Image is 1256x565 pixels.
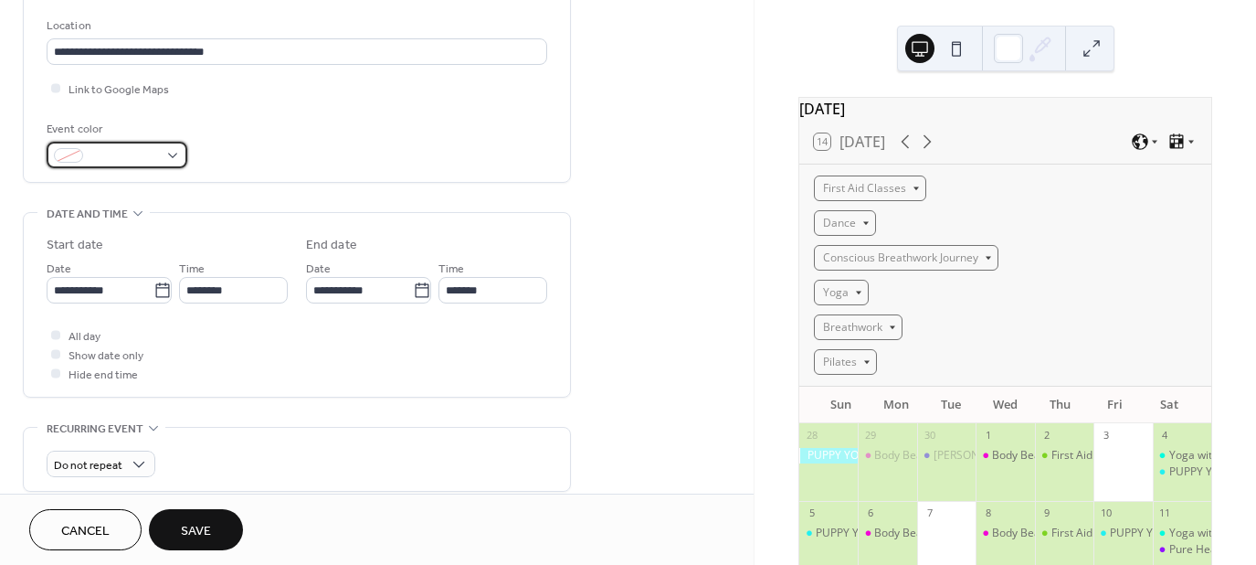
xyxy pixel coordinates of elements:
div: [DATE] [799,98,1211,120]
div: 10 [1099,506,1113,520]
span: Hide end time [69,366,138,385]
div: PUPPY YOGA [1169,464,1236,480]
div: 28 [805,429,818,442]
button: Cancel [29,509,142,550]
div: [PERSON_NAME] Yoga Four Week Term [934,448,1135,464]
div: 5 [805,506,818,520]
div: 30 [923,429,936,442]
span: Save [181,522,211,541]
div: Body Beatz - Dance Fit Classes [874,526,1030,541]
div: 2 [1040,429,1054,442]
div: Mon [869,387,924,423]
div: First Aid Training [1051,448,1137,464]
div: Body Beatz - Dance Fit Classes [992,448,1148,464]
span: Date [306,260,331,279]
div: 4 [1158,429,1172,442]
div: Body Beatz - Dance Fit Classes [976,448,1034,464]
div: PUPPY YOGA [799,526,858,541]
div: First Aid Training [1035,526,1093,541]
div: Sun [814,387,869,423]
div: PUPPY YOGA [1093,526,1152,541]
div: Pure Heart Ceremony [1153,542,1211,558]
span: Date [47,260,71,279]
div: Sat [1142,387,1197,423]
span: All day [69,327,100,346]
div: PUPPY YOGA [799,448,858,464]
span: Show date only [69,346,143,366]
div: 9 [1040,506,1054,520]
div: 1 [981,429,995,442]
div: 6 [863,506,877,520]
div: Event color [47,120,184,139]
div: Body Beatz - Dance Fit Classes [874,448,1030,464]
div: Thu [1032,387,1087,423]
div: Body Beatz - Dance Fit Classes [976,526,1034,541]
div: Body Beatz - Dance Fit Classes [992,526,1148,541]
div: PUPPY YOGA [1153,464,1211,480]
div: 8 [981,506,995,520]
div: 29 [863,429,877,442]
div: Start date [47,236,103,255]
div: PUPPY YOGA [816,526,882,541]
div: First Aid Training [1035,448,1093,464]
div: 7 [923,506,936,520]
div: Wed [978,387,1033,423]
span: Cancel [61,522,110,541]
span: Do not repeat [54,455,122,476]
div: Body Beatz - Dance Fit Classes [858,448,916,464]
span: Time [438,260,464,279]
div: Yin Yang Yoga Four Week Term [917,448,976,464]
div: Yoga with Phiona [1153,526,1211,541]
div: Tue [924,387,978,423]
div: Body Beatz - Dance Fit Classes [858,526,916,541]
div: End date [306,236,357,255]
span: Link to Google Maps [69,80,169,100]
div: Yoga with Phiona [1153,448,1211,464]
div: Location [47,16,544,36]
div: First Aid Training [1051,526,1137,541]
span: Time [179,260,205,279]
span: Date and time [47,205,128,224]
div: PUPPY YOGA [1110,526,1177,541]
span: Recurring event [47,420,143,439]
button: Save [149,509,243,550]
div: 3 [1099,429,1113,442]
div: 11 [1158,506,1172,520]
div: Fri [1087,387,1142,423]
